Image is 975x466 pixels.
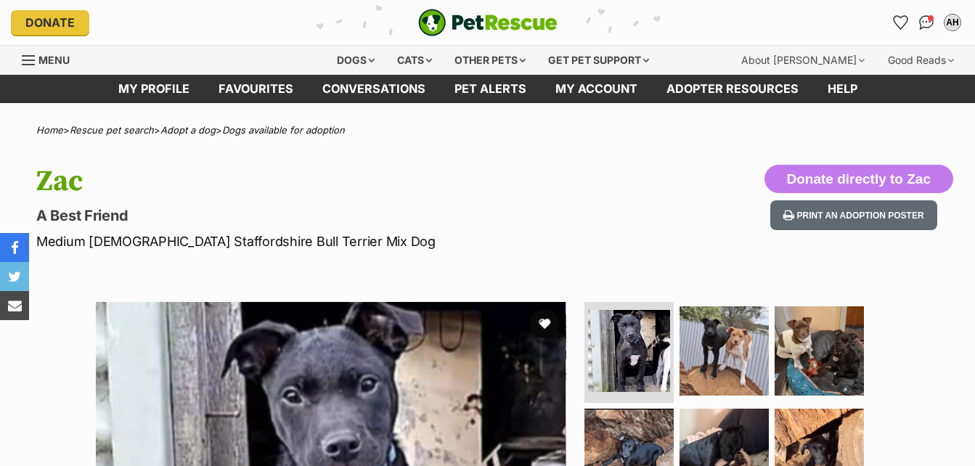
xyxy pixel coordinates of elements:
a: PetRescue [418,9,558,36]
a: Conversations [915,11,938,34]
a: Adopt a dog [160,124,216,136]
div: Get pet support [538,46,659,75]
ul: Account quick links [889,11,964,34]
a: My profile [104,75,204,103]
div: AH [945,15,960,30]
a: My account [541,75,652,103]
div: Dogs [327,46,385,75]
a: Home [36,124,63,136]
p: Medium [DEMOGRAPHIC_DATA] Staffordshire Bull Terrier Mix Dog [36,232,595,251]
span: Menu [38,54,70,66]
img: Photo of Zac [588,310,670,392]
p: A Best Friend [36,205,595,226]
div: Other pets [444,46,536,75]
button: My account [941,11,964,34]
div: Good Reads [878,46,964,75]
a: Pet alerts [440,75,541,103]
div: About [PERSON_NAME] [731,46,875,75]
img: logo-e224e6f780fb5917bec1dbf3a21bbac754714ae5b6737aabdf751b685950b380.svg [418,9,558,36]
img: Photo of Zac [680,306,769,396]
a: Rescue pet search [70,124,154,136]
a: Adopter resources [652,75,813,103]
a: Favourites [889,11,912,34]
button: favourite [530,309,559,338]
a: Dogs available for adoption [222,124,345,136]
a: Favourites [204,75,308,103]
a: Menu [22,46,80,72]
h1: Zac [36,165,595,198]
img: chat-41dd97257d64d25036548639549fe6c8038ab92f7586957e7f3b1b290dea8141.svg [919,15,934,30]
a: Donate [11,10,89,35]
a: conversations [308,75,440,103]
div: Cats [387,46,442,75]
button: Donate directly to Zac [764,165,954,194]
img: Photo of Zac [775,306,864,396]
a: Help [813,75,872,103]
button: Print an adoption poster [770,200,937,230]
